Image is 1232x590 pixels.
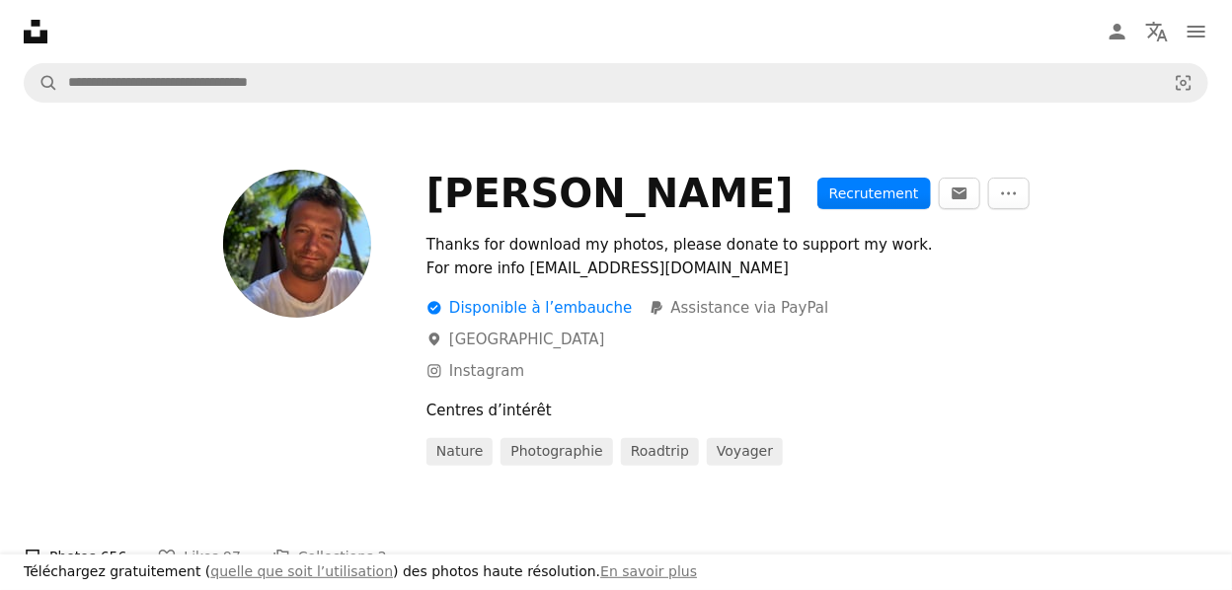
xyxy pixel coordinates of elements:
h3: Téléchargez gratuitement ( ) des photos haute résolution. [24,562,697,582]
a: Assistance via PayPal [649,296,829,320]
form: Rechercher des visuels sur tout le site [24,63,1208,103]
div: Centres d’intérêt [426,399,1208,422]
a: Photographie [500,438,612,466]
span: 2 [378,546,387,567]
a: Collections 2 [272,525,387,588]
button: Rechercher sur Unsplash [25,64,58,102]
a: En savoir plus [600,563,697,579]
button: Recrutement [817,178,931,209]
a: voyager [707,438,783,466]
a: Accueil — Unsplash [24,20,47,43]
a: quelle que soit l’utilisation [210,563,393,579]
button: Langue [1137,12,1177,51]
button: Menu [1177,12,1216,51]
a: roadtrip [621,438,699,466]
div: [PERSON_NAME] [426,170,794,217]
a: [GEOGRAPHIC_DATA] [426,331,605,348]
button: Message Andreas [939,178,980,209]
div: Disponible à l’embauche [426,296,633,320]
button: Recherche de visuels [1160,64,1207,102]
button: Plus d’actions [988,178,1030,209]
a: nature [426,438,493,466]
a: Likes 97 [158,525,241,588]
a: Instagram [426,362,524,380]
img: Avatar de l’utilisateur Andreas M [223,170,371,318]
a: Connexion / S’inscrire [1098,12,1137,51]
span: 97 [223,546,241,567]
div: Thanks for download my photos, please donate to support my work. For more info [EMAIL_ADDRESS][DO... [426,233,973,280]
